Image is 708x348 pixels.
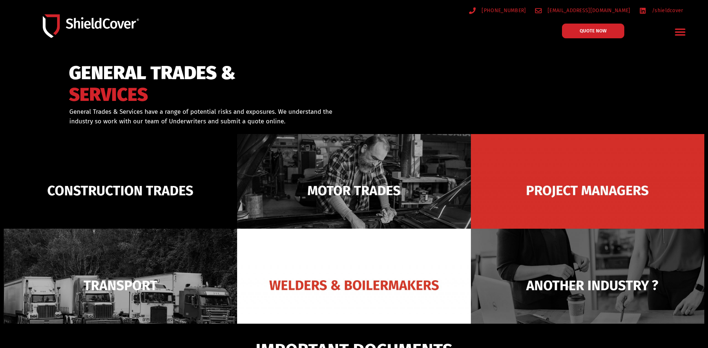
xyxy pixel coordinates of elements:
p: General Trades & Services have a range of potential risks and exposures. We understand the indust... [69,107,344,126]
span: /shieldcover [650,6,683,15]
a: [EMAIL_ADDRESS][DOMAIN_NAME] [535,6,631,15]
div: Menu Toggle [671,23,689,41]
a: [PHONE_NUMBER] [469,6,526,15]
span: GENERAL TRADES & [69,66,236,81]
span: [EMAIL_ADDRESS][DOMAIN_NAME] [546,6,630,15]
a: QUOTE NOW [562,24,624,38]
span: [PHONE_NUMBER] [480,6,526,15]
img: Shield-Cover-Underwriting-Australia-logo-full [43,14,139,38]
a: /shieldcover [639,6,683,15]
span: QUOTE NOW [580,28,607,33]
